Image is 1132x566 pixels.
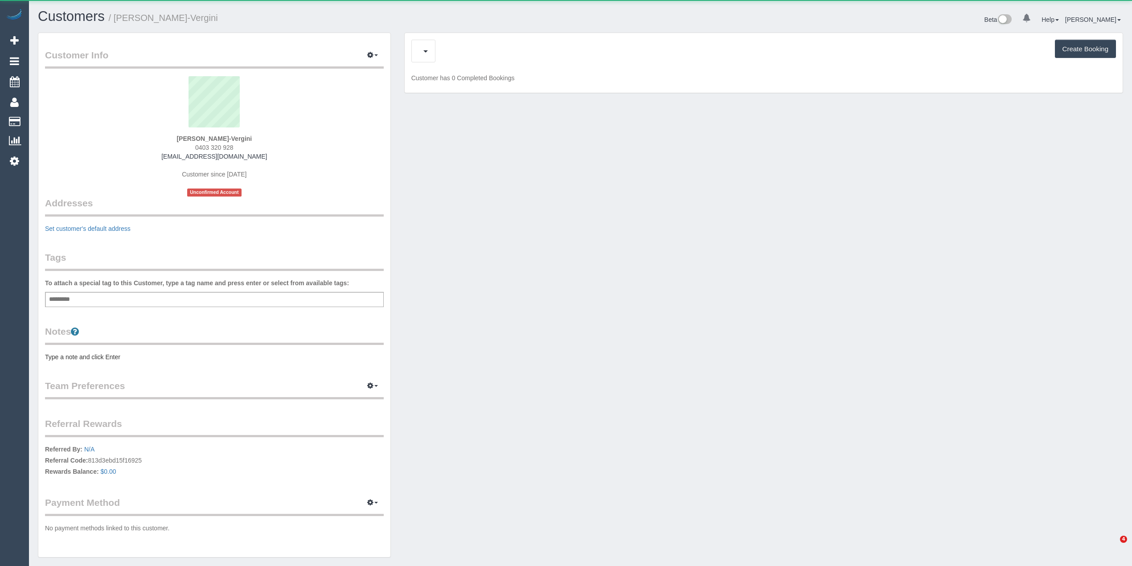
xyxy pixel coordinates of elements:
legend: Tags [45,251,384,271]
img: Automaid Logo [5,9,23,21]
a: $0.00 [101,468,116,475]
p: 813d3ebd15f16925 [45,445,384,478]
label: Referral Code: [45,456,88,465]
span: Customer since [DATE] [182,171,246,178]
a: Help [1042,16,1059,23]
legend: Referral Rewards [45,417,384,437]
a: Customers [38,8,105,24]
a: [PERSON_NAME] [1065,16,1121,23]
button: Create Booking [1055,40,1116,58]
legend: Customer Info [45,49,384,69]
legend: Notes [45,325,384,345]
span: 0403 320 928 [195,144,234,151]
img: New interface [997,14,1012,26]
span: 4 [1120,536,1127,543]
iframe: Intercom live chat [1102,536,1123,557]
label: Referred By: [45,445,82,454]
p: Customer has 0 Completed Bookings [411,74,1116,82]
a: [EMAIL_ADDRESS][DOMAIN_NAME] [161,153,267,160]
small: / [PERSON_NAME]-Vergini [109,13,218,23]
a: N/A [84,446,94,453]
p: No payment methods linked to this customer. [45,524,384,533]
pre: Type a note and click Enter [45,353,384,361]
label: To attach a special tag to this Customer, type a tag name and press enter or select from availabl... [45,279,349,287]
a: Set customer's default address [45,225,131,232]
legend: Payment Method [45,496,384,516]
span: Unconfirmed Account [187,189,242,196]
legend: Team Preferences [45,379,384,399]
label: Rewards Balance: [45,467,99,476]
strong: [PERSON_NAME]-Vergini [176,135,252,142]
a: Beta [984,16,1012,23]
